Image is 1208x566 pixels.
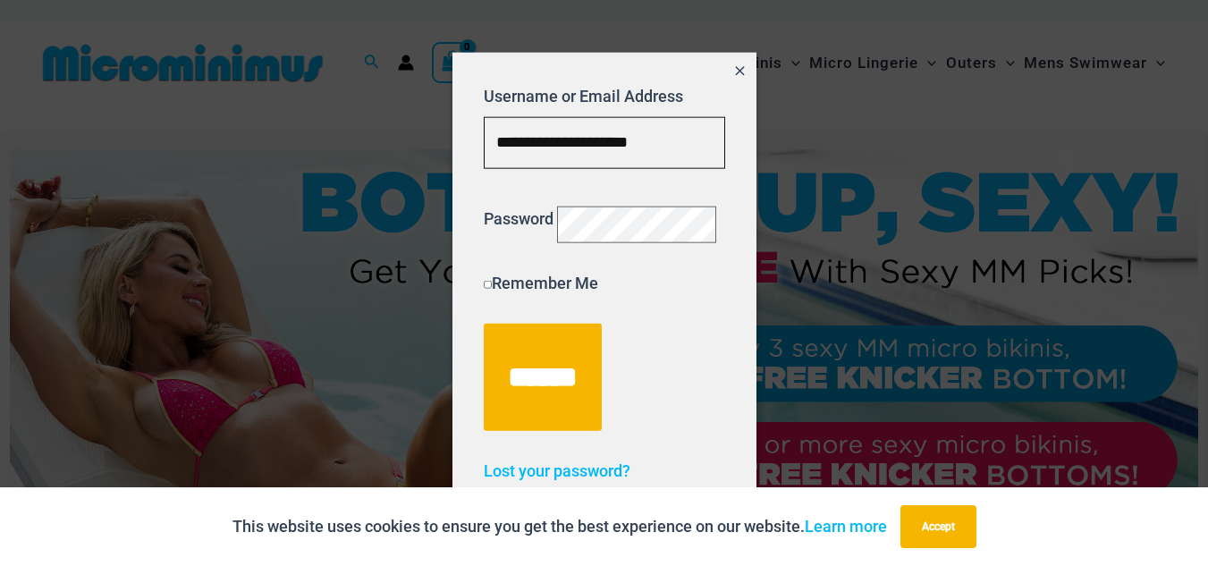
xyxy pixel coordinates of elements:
[484,281,492,289] input: Remember Me
[232,513,887,540] p: This website uses cookies to ensure you get the best experience on our website.
[484,86,683,105] label: Username or Email Address
[805,517,887,536] a: Learn more
[900,505,976,548] button: Accept
[723,52,756,93] button: Close popup
[484,461,630,480] a: Lost your password?
[484,209,553,228] label: Password
[484,274,598,292] label: Remember Me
